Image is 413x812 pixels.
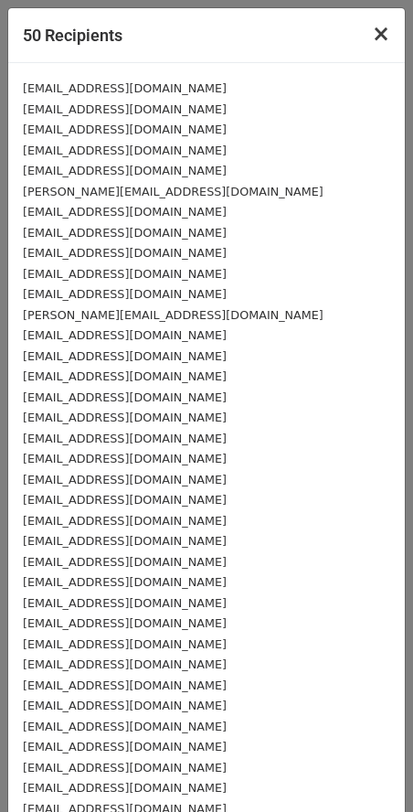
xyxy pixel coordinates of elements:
[23,411,227,424] small: [EMAIL_ADDRESS][DOMAIN_NAME]
[23,246,227,260] small: [EMAIL_ADDRESS][DOMAIN_NAME]
[23,23,122,48] h5: 50 Recipients
[23,720,227,733] small: [EMAIL_ADDRESS][DOMAIN_NAME]
[23,678,227,692] small: [EMAIL_ADDRESS][DOMAIN_NAME]
[23,740,227,753] small: [EMAIL_ADDRESS][DOMAIN_NAME]
[23,781,227,795] small: [EMAIL_ADDRESS][DOMAIN_NAME]
[23,493,227,507] small: [EMAIL_ADDRESS][DOMAIN_NAME]
[23,349,227,363] small: [EMAIL_ADDRESS][DOMAIN_NAME]
[23,102,227,116] small: [EMAIL_ADDRESS][DOMAIN_NAME]
[322,724,413,812] iframe: Chat Widget
[23,267,227,281] small: [EMAIL_ADDRESS][DOMAIN_NAME]
[23,699,227,712] small: [EMAIL_ADDRESS][DOMAIN_NAME]
[23,657,227,671] small: [EMAIL_ADDRESS][DOMAIN_NAME]
[23,144,227,157] small: [EMAIL_ADDRESS][DOMAIN_NAME]
[23,555,227,569] small: [EMAIL_ADDRESS][DOMAIN_NAME]
[23,575,227,589] small: [EMAIL_ADDRESS][DOMAIN_NAME]
[23,637,227,651] small: [EMAIL_ADDRESS][DOMAIN_NAME]
[23,596,227,610] small: [EMAIL_ADDRESS][DOMAIN_NAME]
[372,21,390,47] span: ×
[23,123,227,136] small: [EMAIL_ADDRESS][DOMAIN_NAME]
[23,185,323,198] small: [PERSON_NAME][EMAIL_ADDRESS][DOMAIN_NAME]
[23,81,227,95] small: [EMAIL_ADDRESS][DOMAIN_NAME]
[23,308,323,322] small: [PERSON_NAME][EMAIL_ADDRESS][DOMAIN_NAME]
[23,452,227,465] small: [EMAIL_ADDRESS][DOMAIN_NAME]
[23,205,227,219] small: [EMAIL_ADDRESS][DOMAIN_NAME]
[23,287,227,301] small: [EMAIL_ADDRESS][DOMAIN_NAME]
[23,369,227,383] small: [EMAIL_ADDRESS][DOMAIN_NAME]
[23,616,227,630] small: [EMAIL_ADDRESS][DOMAIN_NAME]
[23,432,227,445] small: [EMAIL_ADDRESS][DOMAIN_NAME]
[23,473,227,486] small: [EMAIL_ADDRESS][DOMAIN_NAME]
[23,761,227,775] small: [EMAIL_ADDRESS][DOMAIN_NAME]
[23,534,227,548] small: [EMAIL_ADDRESS][DOMAIN_NAME]
[23,514,227,528] small: [EMAIL_ADDRESS][DOMAIN_NAME]
[23,328,227,342] small: [EMAIL_ADDRESS][DOMAIN_NAME]
[23,226,227,240] small: [EMAIL_ADDRESS][DOMAIN_NAME]
[357,8,405,59] button: Close
[23,390,227,404] small: [EMAIL_ADDRESS][DOMAIN_NAME]
[23,164,227,177] small: [EMAIL_ADDRESS][DOMAIN_NAME]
